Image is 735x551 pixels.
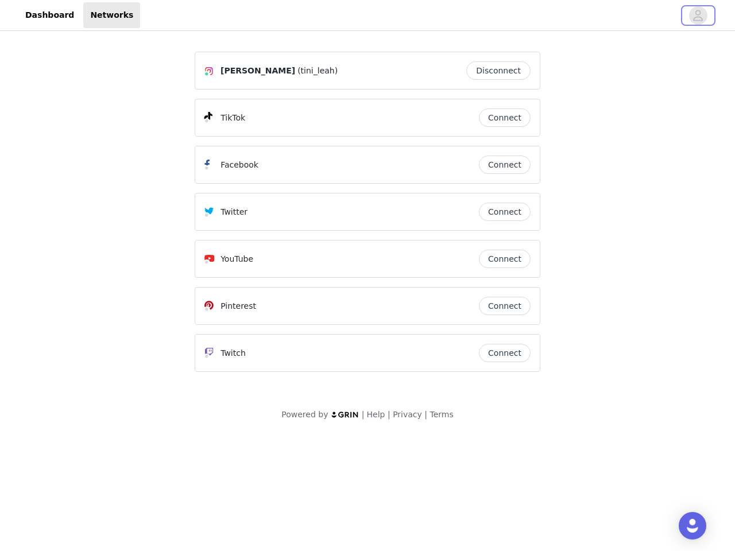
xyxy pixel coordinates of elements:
[479,108,531,127] button: Connect
[430,410,453,419] a: Terms
[479,156,531,174] button: Connect
[479,250,531,268] button: Connect
[331,411,359,418] img: logo
[466,61,531,80] button: Disconnect
[220,65,295,77] span: [PERSON_NAME]
[424,410,427,419] span: |
[693,6,703,25] div: avatar
[297,65,338,77] span: (tini_leah)
[367,410,385,419] a: Help
[679,512,706,540] div: Open Intercom Messenger
[220,206,247,218] p: Twitter
[362,410,365,419] span: |
[479,297,531,315] button: Connect
[479,344,531,362] button: Connect
[220,253,253,265] p: YouTube
[281,410,328,419] span: Powered by
[388,410,390,419] span: |
[220,347,246,359] p: Twitch
[18,2,81,28] a: Dashboard
[204,67,214,76] img: Instagram Icon
[393,410,422,419] a: Privacy
[220,112,245,124] p: TikTok
[479,203,531,221] button: Connect
[220,300,256,312] p: Pinterest
[220,159,258,171] p: Facebook
[83,2,140,28] a: Networks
